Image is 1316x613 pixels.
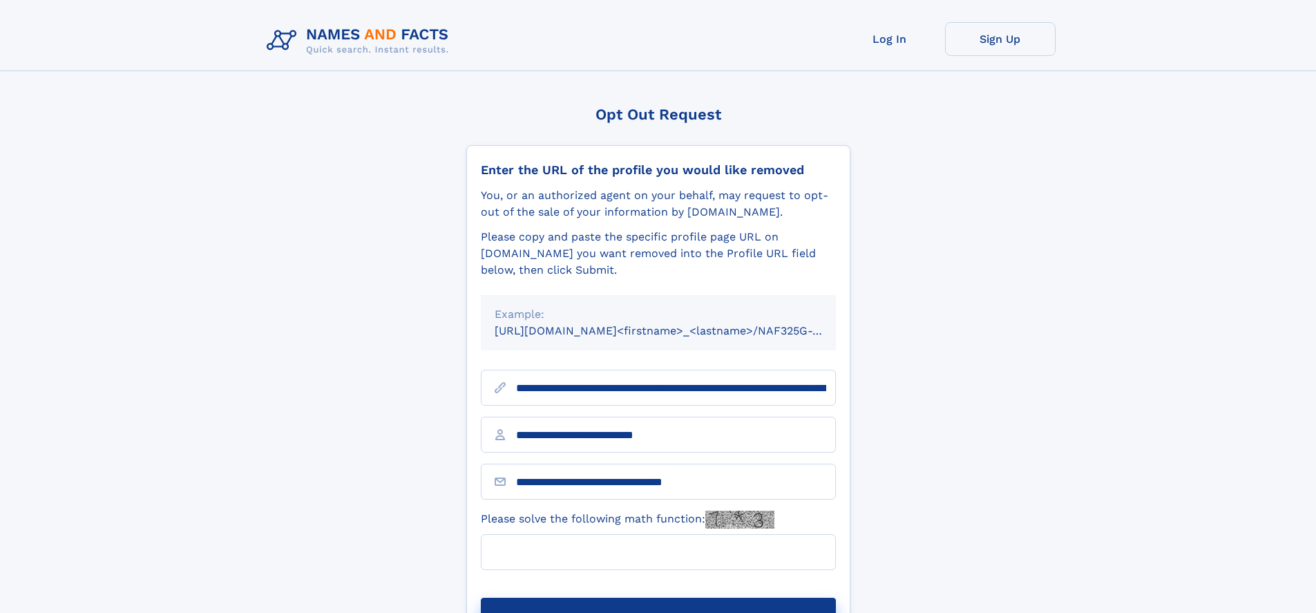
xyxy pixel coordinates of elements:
a: Sign Up [945,22,1056,56]
small: [URL][DOMAIN_NAME]<firstname>_<lastname>/NAF325G-xxxxxxxx [495,324,862,337]
a: Log In [835,22,945,56]
img: Logo Names and Facts [261,22,460,59]
div: Enter the URL of the profile you would like removed [481,162,836,178]
div: You, or an authorized agent on your behalf, may request to opt-out of the sale of your informatio... [481,187,836,220]
div: Opt Out Request [466,106,850,123]
div: Example: [495,306,822,323]
div: Please copy and paste the specific profile page URL on [DOMAIN_NAME] you want removed into the Pr... [481,229,836,279]
label: Please solve the following math function: [481,511,774,529]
